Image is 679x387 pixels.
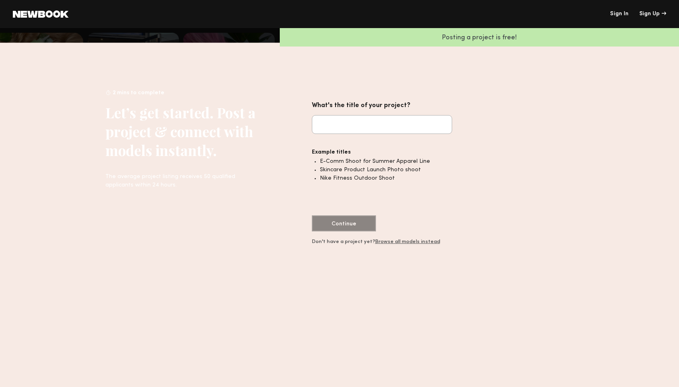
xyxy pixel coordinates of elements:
[105,88,256,101] div: 2 mins to complete
[610,11,628,17] a: Sign In
[639,11,666,17] a: Sign Up
[320,157,452,166] li: E-Comm Shoot for Summer Apparel Line
[312,148,452,157] div: Example titles
[105,172,256,189] div: The average project listing receives 50 qualified applicants within 24 hours.
[320,174,452,182] li: Nike Fitness Outdoor Shoot
[375,239,440,244] a: Browse all models instead
[312,100,452,111] div: What's the title of your project?
[320,166,452,174] li: Skincare Product Launch Photo shoot
[312,115,452,134] input: What's the title of your project?
[105,103,256,160] div: Let’s get started. Post a project & connect with models instantly.
[312,239,452,245] div: Don't have a project yet?
[280,34,679,41] p: Posting a project is free!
